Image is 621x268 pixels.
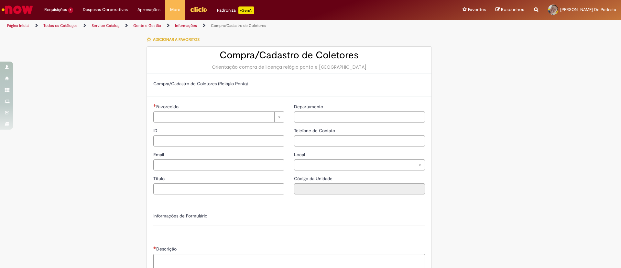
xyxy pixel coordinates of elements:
a: Limpar campo Favorecido [153,111,284,122]
span: Título [153,176,166,181]
span: [PERSON_NAME] De Podesta [560,7,616,12]
span: 1 [68,7,73,13]
span: Rascunhos [501,6,524,13]
div: Orientação compra de licença relógio ponto e [GEOGRAPHIC_DATA] [153,64,425,70]
span: Necessários [153,104,156,107]
a: Limpar campo Local [294,159,425,170]
span: Despesas Corporativas [83,6,128,13]
input: Email [153,159,284,170]
p: +GenAi [238,6,254,14]
input: Telefone de Contato [294,135,425,146]
span: Telefone de Contato [294,128,336,134]
a: Rascunhos [496,7,524,13]
span: Aprovações [137,6,160,13]
span: Local [294,152,306,157]
input: Departamento [294,111,425,122]
p: Compra/Cadastro de Coletores (Relógio Ponto) [153,80,425,87]
span: Departamento [294,104,324,110]
a: Gente e Gestão [133,23,161,28]
img: click_logo_yellow_360x200.png [190,5,207,14]
span: Necessários [153,246,156,249]
span: Descrição [156,246,178,252]
img: ServiceNow [1,3,34,16]
span: Favoritos [468,6,486,13]
span: Somente leitura - Código da Unidade [294,176,334,181]
span: Email [153,152,165,157]
span: ID [153,128,159,134]
div: Padroniza [217,6,254,14]
span: Necessários - Favorecido [156,104,180,110]
span: Requisições [44,6,67,13]
span: Adicionar a Favoritos [153,37,200,42]
button: Adicionar a Favoritos [147,33,203,46]
a: Service Catalog [92,23,119,28]
input: Título [153,183,284,194]
label: Somente leitura - Código da Unidade [294,175,334,182]
label: Informações de Formulário [153,213,207,219]
a: Informações [175,23,197,28]
ul: Trilhas de página [5,20,409,32]
span: More [170,6,180,13]
input: Código da Unidade [294,183,425,194]
h2: Compra/Cadastro de Coletores [153,50,425,61]
a: Compra/Cadastro de Coletores [211,23,266,28]
a: Todos os Catálogos [43,23,78,28]
a: Página inicial [7,23,29,28]
input: ID [153,135,284,146]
